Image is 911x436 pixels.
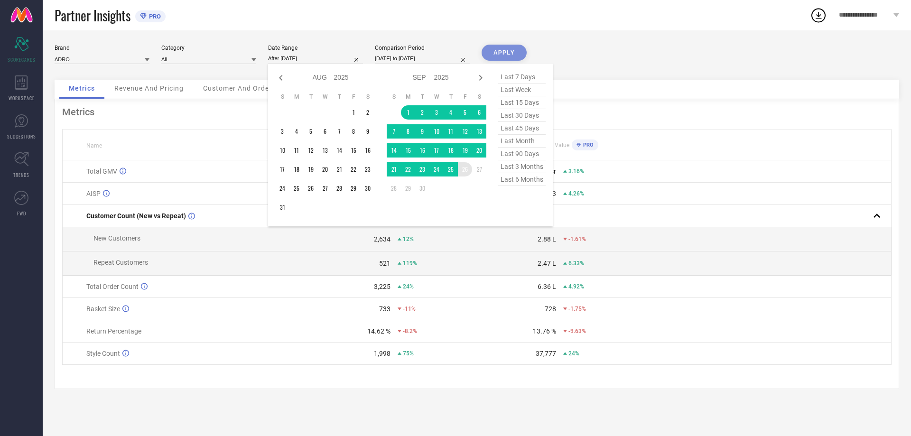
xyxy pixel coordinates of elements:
td: Wed Aug 20 2025 [318,162,332,176]
td: Thu Aug 07 2025 [332,124,346,139]
div: 37,777 [536,350,556,357]
td: Sat Sep 13 2025 [472,124,486,139]
td: Mon Sep 15 2025 [401,143,415,158]
span: -8.2% [403,328,417,334]
td: Sat Aug 30 2025 [361,181,375,195]
td: Wed Sep 10 2025 [429,124,444,139]
td: Sat Sep 20 2025 [472,143,486,158]
td: Fri Aug 15 2025 [346,143,361,158]
span: 6.33% [568,260,584,267]
div: 3,225 [374,283,390,290]
span: 75% [403,350,414,357]
div: Date Range [268,45,363,51]
td: Sun Aug 31 2025 [275,200,289,214]
td: Sat Aug 02 2025 [361,105,375,120]
td: Sat Aug 16 2025 [361,143,375,158]
td: Wed Sep 17 2025 [429,143,444,158]
div: 1,998 [374,350,390,357]
td: Tue Sep 16 2025 [415,143,429,158]
td: Sat Sep 27 2025 [472,162,486,176]
span: Total Order Count [86,283,139,290]
div: 521 [379,260,390,267]
span: 24% [403,283,414,290]
span: last 90 days [498,148,546,160]
td: Thu Sep 18 2025 [444,143,458,158]
td: Thu Sep 04 2025 [444,105,458,120]
span: last 7 days [498,71,546,83]
td: Fri Aug 29 2025 [346,181,361,195]
span: Partner Insights [55,6,130,25]
span: last 30 days [498,109,546,122]
span: TRENDS [13,171,29,178]
div: 728 [545,305,556,313]
th: Monday [401,93,415,101]
div: Brand [55,45,149,51]
div: 14.62 % [367,327,390,335]
input: Select date range [268,54,363,64]
td: Mon Sep 22 2025 [401,162,415,176]
span: Metrics [69,84,95,92]
th: Saturday [361,93,375,101]
td: Tue Aug 19 2025 [304,162,318,176]
div: Comparison Period [375,45,470,51]
th: Sunday [275,93,289,101]
span: 24% [568,350,579,357]
div: Previous month [275,72,287,83]
td: Fri Sep 19 2025 [458,143,472,158]
td: Mon Aug 25 2025 [289,181,304,195]
span: Return Percentage [86,327,141,335]
span: -1.75% [568,306,586,312]
span: -1.61% [568,236,586,242]
td: Fri Sep 05 2025 [458,105,472,120]
span: Repeat Customers [93,259,148,266]
div: 2.47 L [538,260,556,267]
span: last week [498,83,546,96]
input: Select comparison period [375,54,470,64]
span: Name [86,142,102,149]
span: 4.92% [568,283,584,290]
span: Basket Size [86,305,120,313]
td: Sun Aug 17 2025 [275,162,289,176]
div: 13.76 % [533,327,556,335]
span: last 45 days [498,122,546,135]
span: WORKSPACE [9,94,35,102]
div: 2,634 [374,235,390,243]
td: Fri Sep 12 2025 [458,124,472,139]
td: Tue Sep 30 2025 [415,181,429,195]
th: Thursday [332,93,346,101]
td: Sat Aug 23 2025 [361,162,375,176]
th: Tuesday [415,93,429,101]
td: Wed Sep 24 2025 [429,162,444,176]
td: Mon Aug 04 2025 [289,124,304,139]
td: Fri Aug 22 2025 [346,162,361,176]
th: Friday [458,93,472,101]
span: Revenue And Pricing [114,84,184,92]
td: Sun Sep 21 2025 [387,162,401,176]
td: Sun Aug 03 2025 [275,124,289,139]
td: Sun Sep 07 2025 [387,124,401,139]
td: Mon Aug 18 2025 [289,162,304,176]
th: Saturday [472,93,486,101]
td: Thu Sep 25 2025 [444,162,458,176]
span: AISP [86,190,101,197]
span: SCORECARDS [8,56,36,63]
td: Tue Aug 26 2025 [304,181,318,195]
td: Wed Sep 03 2025 [429,105,444,120]
th: Tuesday [304,93,318,101]
td: Sun Sep 28 2025 [387,181,401,195]
span: FWD [17,210,26,217]
span: 3.16% [568,168,584,175]
td: Mon Sep 01 2025 [401,105,415,120]
td: Wed Aug 13 2025 [318,143,332,158]
td: Thu Sep 11 2025 [444,124,458,139]
span: Customer Count (New vs Repeat) [86,212,186,220]
th: Friday [346,93,361,101]
span: SUGGESTIONS [7,133,36,140]
td: Thu Aug 28 2025 [332,181,346,195]
td: Sun Aug 10 2025 [275,143,289,158]
span: -9.63% [568,328,586,334]
th: Wednesday [318,93,332,101]
div: 2.88 L [538,235,556,243]
span: Total GMV [86,167,117,175]
span: last 15 days [498,96,546,109]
